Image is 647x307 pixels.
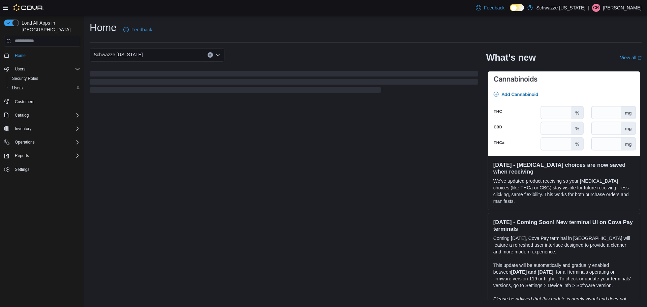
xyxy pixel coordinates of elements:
span: CR [593,4,599,12]
span: Feedback [484,4,504,11]
span: Reports [12,152,80,160]
button: Operations [1,137,83,147]
span: Customers [15,99,34,104]
button: Users [7,83,83,93]
button: Clear input [208,52,213,58]
span: Inventory [12,125,80,133]
p: Schwazze [US_STATE] [536,4,585,12]
span: Users [15,66,25,72]
span: Users [9,84,80,92]
p: We've updated product receiving so your [MEDICAL_DATA] choices (like THCa or CBG) stay visible fo... [493,178,635,205]
a: Security Roles [9,74,41,83]
h3: [DATE] - Coming Soon! New terminal UI on Cova Pay terminals [493,219,635,232]
span: Load All Apps in [GEOGRAPHIC_DATA] [19,20,80,33]
button: Users [1,64,83,74]
a: Settings [12,165,32,174]
strong: [DATE] and [DATE] [511,269,553,275]
span: Catalog [12,111,80,119]
span: Operations [12,138,80,146]
button: Operations [12,138,37,146]
p: This update will be automatically and gradually enabled between , for all terminals operating on ... [493,262,635,289]
span: Users [12,85,23,91]
p: [PERSON_NAME] [603,4,642,12]
span: Schwazze [US_STATE] [94,51,143,59]
span: Users [12,65,80,73]
a: View allExternal link [620,55,642,60]
h3: [DATE] - [MEDICAL_DATA] choices are now saved when receiving [493,161,635,175]
p: | [588,4,589,12]
span: Operations [15,140,35,145]
button: Settings [1,164,83,174]
button: Users [12,65,28,73]
span: Home [12,51,80,60]
span: Customers [12,97,80,106]
button: Home [1,51,83,60]
span: Settings [15,167,29,172]
button: Inventory [1,124,83,133]
span: Security Roles [12,76,38,81]
input: Dark Mode [510,4,524,11]
span: Security Roles [9,74,80,83]
span: Catalog [15,113,29,118]
a: Home [12,52,28,60]
a: Users [9,84,25,92]
button: Inventory [12,125,34,133]
button: Catalog [1,111,83,120]
svg: External link [638,56,642,60]
button: Catalog [12,111,31,119]
nav: Complex example [4,48,80,192]
a: Feedback [473,1,507,14]
button: Security Roles [7,74,83,83]
div: Corey Rivera [592,4,600,12]
span: Feedback [131,26,152,33]
p: Coming [DATE], Cova Pay terminal in [GEOGRAPHIC_DATA] will feature a refreshed user interface des... [493,235,635,255]
button: Open list of options [215,52,220,58]
span: Home [15,53,26,58]
button: Reports [12,152,32,160]
a: Feedback [121,23,155,36]
span: Loading [90,72,478,94]
img: Cova [13,4,43,11]
a: Customers [12,98,37,106]
span: Reports [15,153,29,158]
h1: Home [90,21,117,34]
span: Settings [12,165,80,174]
span: Inventory [15,126,31,131]
button: Reports [1,151,83,160]
button: Customers [1,97,83,106]
h2: What's new [486,52,536,63]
